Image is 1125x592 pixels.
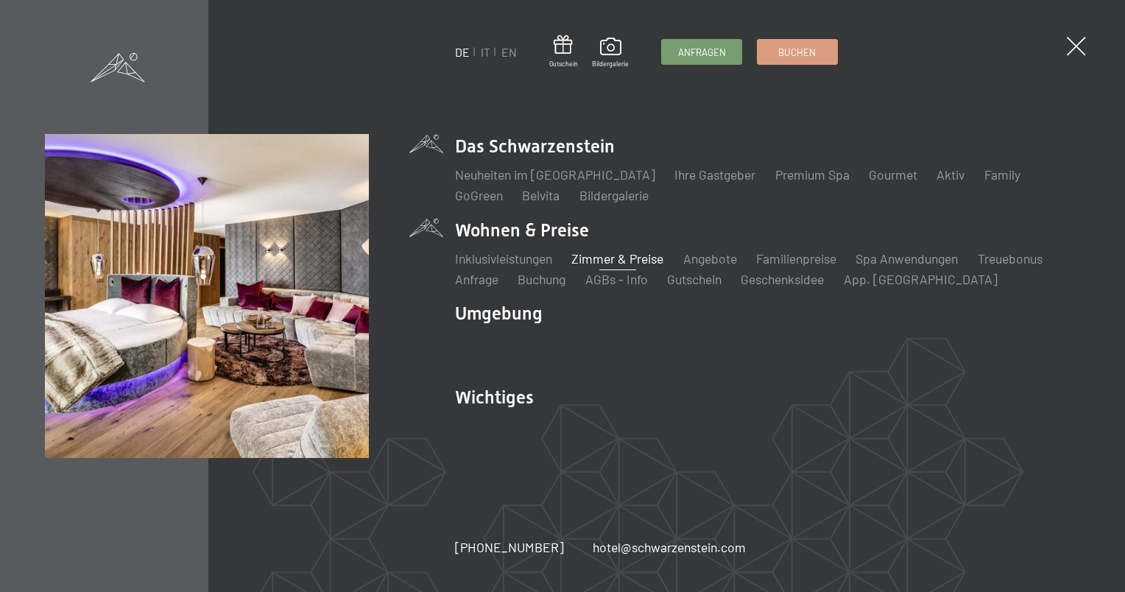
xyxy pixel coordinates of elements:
a: Bildergalerie [579,187,649,203]
a: GoGreen [455,187,503,203]
span: Gutschein [549,60,578,68]
a: App. [GEOGRAPHIC_DATA] [844,271,998,287]
a: Belvita [522,187,560,203]
a: Aktiv [937,166,964,183]
a: Bildergalerie [592,38,629,68]
a: EN [501,45,517,59]
a: Inklusivleistungen [455,250,552,267]
a: Treuebonus [978,250,1043,267]
a: Zimmer & Preise [571,250,663,267]
a: Anfragen [662,40,741,64]
span: Anfragen [678,46,726,59]
span: Bildergalerie [592,60,629,68]
a: AGBs - Info [585,271,648,287]
a: Premium Spa [775,166,850,183]
a: Gutschein [549,35,578,68]
a: Gutschein [667,271,722,287]
a: hotel@schwarzenstein.com [593,538,746,557]
a: Ihre Gastgeber [674,166,755,183]
a: Neuheiten im [GEOGRAPHIC_DATA] [455,166,655,183]
a: Angebote [683,250,737,267]
a: [PHONE_NUMBER] [455,538,564,557]
a: IT [481,45,490,59]
a: Familienpreise [756,250,836,267]
a: DE [455,45,470,59]
a: Geschenksidee [741,271,824,287]
a: Anfrage [455,271,498,287]
a: Buchen [758,40,837,64]
a: Spa Anwendungen [856,250,958,267]
a: Gourmet [869,166,917,183]
span: Buchen [778,46,816,59]
span: [PHONE_NUMBER] [455,539,564,555]
a: Buchung [518,271,565,287]
a: Family [984,166,1020,183]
